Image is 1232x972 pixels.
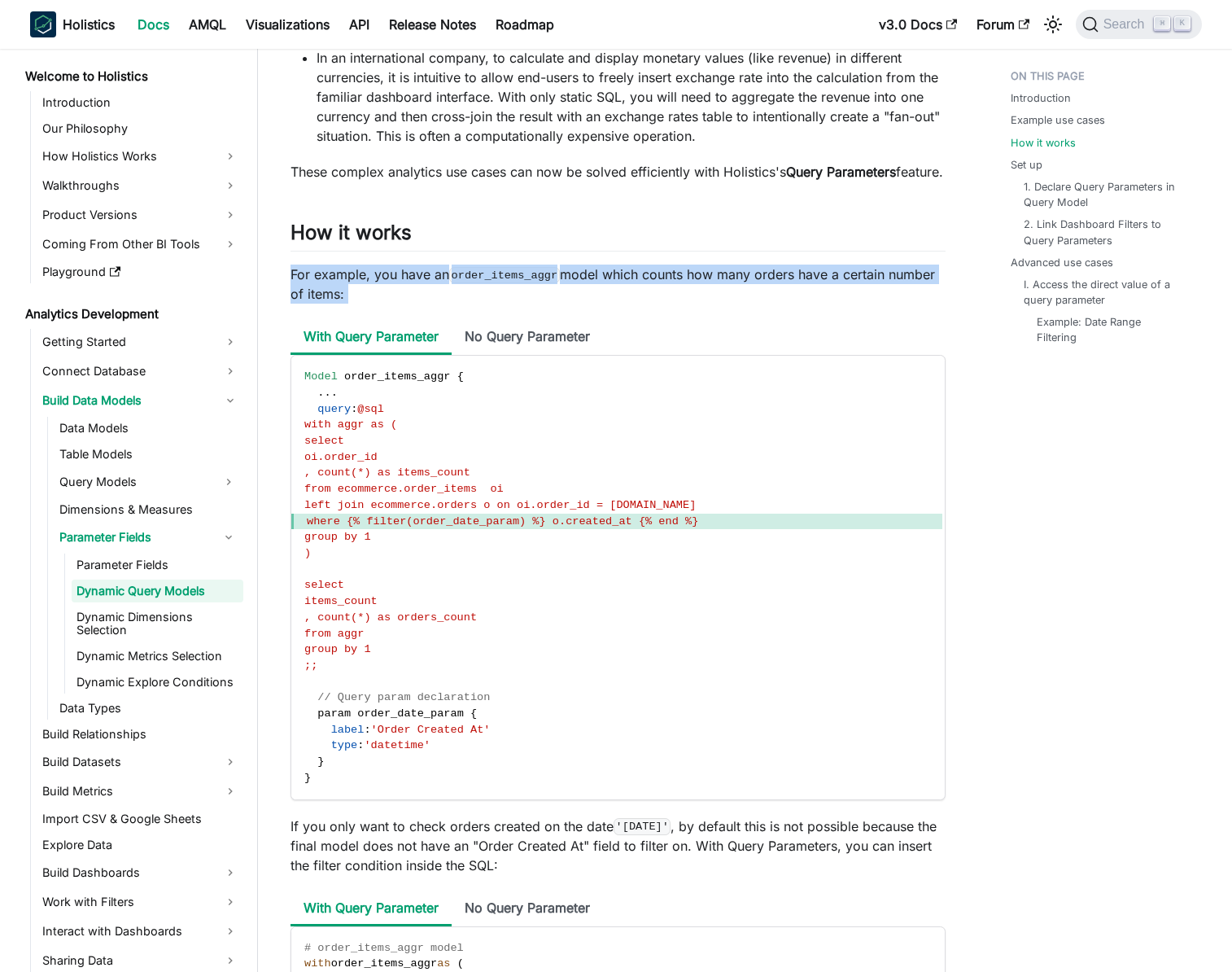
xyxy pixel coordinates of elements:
span: . [325,387,331,399]
a: Walkthroughs [37,173,243,199]
span: from ecommerce.order_items oi [304,483,504,495]
a: Docs [128,11,179,37]
a: Parameter Fields [72,554,243,576]
a: Playground [37,261,243,283]
span: ( [457,957,464,970]
span: } [304,772,311,784]
a: Introduction [1011,90,1071,106]
span: items_count [304,595,378,607]
a: Build Datasets [37,749,243,775]
a: Welcome to Holistics [20,65,243,88]
a: Dynamic Metrics Selection [72,645,243,668]
span: oi.order_id [304,451,378,463]
li: With Query Parameter [291,891,452,926]
a: Query Models [55,469,214,495]
a: Analytics Development [20,303,243,326]
button: Collapse sidebar category 'Parameter Fields' [214,524,243,550]
a: Product Versions [37,202,243,228]
img: Holistics [30,11,56,37]
a: Forum [967,11,1039,37]
a: I. Access the direct value of a query parameter [1024,277,1186,308]
a: Example use cases [1011,112,1105,128]
a: Build Metrics [37,778,243,804]
a: Dimensions & Measures [55,498,243,521]
a: Set up [1011,157,1042,173]
li: No Query Parameter [452,891,603,926]
span: order_items_aggr [331,957,438,970]
span: query [317,403,351,415]
a: Getting Started [37,329,243,355]
span: Search [1099,17,1155,32]
button: Expand sidebar category 'Query Models' [214,469,243,495]
span: // Query param declaration [317,691,490,703]
span: , count(*) as orders_count [304,611,477,624]
span: 'Order Created At' [371,724,491,736]
h2: How it works [291,221,946,252]
span: with aggr as ( [304,418,397,431]
a: Our Philosophy [37,117,243,140]
a: Dynamic Explore Conditions [72,671,243,694]
span: from aggr [304,628,364,640]
a: HolisticsHolistics [30,11,115,37]
a: Build Relationships [37,723,243,746]
span: ) [304,547,311,559]
span: where {% filter(order_date_param) %} o.created_at {% end %} [307,515,698,528]
code: '[DATE]' [614,818,671,834]
span: ;; [304,659,317,672]
p: For example, you have an model which counts how many orders have a certain number of items: [291,265,946,304]
span: . [331,387,338,399]
a: 1. Declare Query Parameters in Query Model [1024,179,1186,210]
a: How it works [1011,135,1076,151]
span: type [331,739,358,751]
nav: Docs sidebar [14,49,258,972]
span: group by 1 [304,531,371,543]
span: label [331,724,365,736]
a: Release Notes [379,11,486,37]
a: Advanced use cases [1011,255,1113,270]
a: Connect Database [37,358,243,384]
a: API [339,11,379,37]
a: Dynamic Query Models [72,580,243,602]
b: Holistics [63,15,115,34]
a: Data Models [55,417,243,440]
a: Visualizations [236,11,339,37]
span: left join ecommerce.orders o on oi.order_id = [DOMAIN_NAME] [304,499,696,511]
kbd: ⌘ [1154,16,1170,31]
span: { [457,370,464,383]
a: Explore Data [37,834,243,856]
span: with [304,957,331,970]
span: param [317,707,351,720]
a: Table Models [55,443,243,466]
a: v3.0 Docs [869,11,967,37]
li: With Query Parameter [291,320,452,355]
span: # order_items_aggr model [304,942,464,954]
a: Build Dashboards [37,860,243,886]
span: { [470,707,477,720]
a: Work with Filters [37,889,243,915]
span: } [317,755,324,768]
span: : [357,739,364,751]
a: Example: Date Range Filtering [1037,314,1179,345]
button: Search (Command+K) [1076,10,1202,39]
p: If you only want to check orders created on the date , by default this is not possible because th... [291,817,946,875]
strong: Query Parameters [786,164,896,180]
a: 2. Link Dashboard Filters to Query Parameters [1024,217,1186,247]
span: . [317,387,324,399]
li: No Query Parameter [452,320,603,355]
span: order_items_aggr [344,370,451,383]
a: Dynamic Dimensions Selection [72,606,243,641]
span: @sql [357,403,384,415]
a: Coming From Other BI Tools [37,231,243,257]
a: Introduction [37,91,243,114]
code: order_items_aggr [449,267,560,283]
a: Interact with Dashboards [37,918,243,944]
a: Build Data Models [37,387,243,414]
a: Data Types [55,697,243,720]
span: 'datetime' [364,739,430,751]
a: Parameter Fields [55,524,214,550]
a: How Holistics Works [37,143,243,169]
span: group by 1 [304,643,371,655]
a: Roadmap [486,11,564,37]
p: These complex analytics use cases can now be solved efficiently with Holistics's feature. [291,162,946,182]
span: select [304,579,344,591]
